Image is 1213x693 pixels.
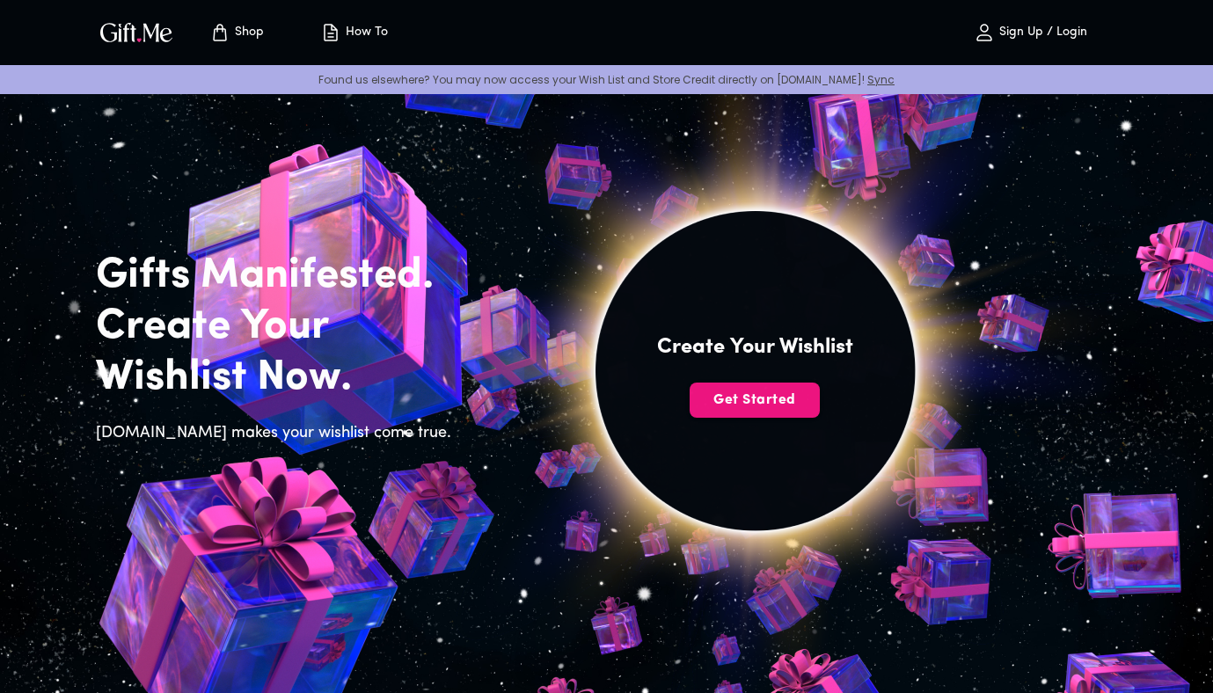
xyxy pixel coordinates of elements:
h2: Gifts Manifested. [96,251,462,302]
button: How To [306,4,403,61]
h2: Create Your [96,302,462,353]
span: Get Started [690,390,820,410]
img: GiftMe Logo [97,19,176,45]
button: Get Started [690,383,820,418]
a: Sync [867,72,895,87]
img: how-to.svg [320,22,341,43]
p: Found us elsewhere? You may now access your Wish List and Store Credit directly on [DOMAIN_NAME]! [14,72,1199,87]
button: Store page [188,4,285,61]
h4: Create Your Wishlist [657,333,853,361]
button: Sign Up / Login [943,4,1119,61]
h2: Wishlist Now. [96,353,462,404]
p: How To [341,26,388,40]
h6: [DOMAIN_NAME] makes your wishlist come true. [96,421,462,446]
p: Shop [230,26,264,40]
button: GiftMe Logo [95,22,178,43]
p: Sign Up / Login [995,26,1087,40]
